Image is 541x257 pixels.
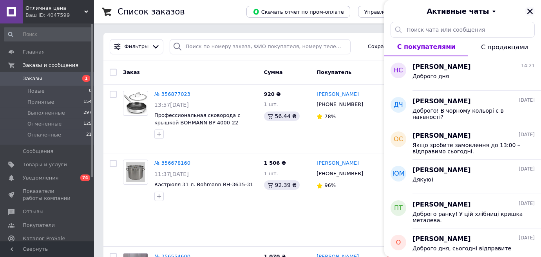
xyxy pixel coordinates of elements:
[413,211,524,223] span: Доброго ранку! У цій хлібниці кришка металева.
[80,174,90,181] span: 74
[86,131,92,138] span: 21
[413,166,471,175] span: [PERSON_NAME]
[384,56,541,91] button: НС[PERSON_NAME]14:21Доброго дня
[27,88,45,95] span: Новые
[23,49,45,56] span: Главная
[406,6,519,16] button: Активные чаты
[384,91,541,125] button: ДЧ[PERSON_NAME][DATE]Доброго! В чорному кольорі є в наявності?
[396,238,401,247] span: О
[394,66,403,75] span: НС
[317,91,359,98] a: [PERSON_NAME]
[413,142,524,155] span: Якщо зробите замовлення до 13:00 – відправимо сьогодні.
[384,125,541,160] button: ОС[PERSON_NAME][DATE]Якщо зробите замовлення до 13:00 – відправимо сьогодні.
[253,8,344,15] span: Скачать отчет по пром-оплате
[123,162,148,182] img: Фото товару
[23,75,42,82] span: Заказы
[368,43,432,50] span: Сохраненные фильтры:
[123,69,140,75] span: Заказ
[525,7,535,16] button: Закрыть
[154,182,253,187] a: Кастрюля 31 л. Bohmann BH-3635-31
[264,111,300,121] div: 56.44 ₴
[27,131,61,138] span: Оплаченные
[25,5,84,12] span: Отличная цена
[481,43,528,51] span: С продавцами
[413,176,433,183] span: Дякую)
[521,63,535,69] span: 14:21
[519,131,535,138] span: [DATE]
[324,182,336,188] span: 96%
[154,102,189,108] span: 13:57[DATE]
[23,62,78,69] span: Заказы и сообщения
[246,6,350,18] button: Скачать отчет по пром-оплате
[27,99,54,106] span: Принятые
[264,180,300,190] div: 92.39 ₴
[384,160,541,194] button: ЮМ[PERSON_NAME][DATE]Дякую)
[519,235,535,241] span: [DATE]
[118,7,185,16] h1: Список заказов
[317,160,359,167] a: [PERSON_NAME]
[83,120,92,128] span: 125
[413,245,511,252] span: Доброго дня, сьогодні відправите
[413,97,471,106] span: [PERSON_NAME]
[384,38,468,56] button: С покупателями
[83,110,92,117] span: 297
[154,171,189,177] span: 11:37[DATE]
[413,235,471,244] span: [PERSON_NAME]
[264,101,278,107] span: 1 шт.
[23,208,43,215] span: Отзывы
[23,188,72,202] span: Показатели работы компании
[23,222,55,229] span: Покупатели
[391,22,535,38] input: Поиск чата или сообщения
[413,63,471,72] span: [PERSON_NAME]
[154,112,241,126] a: Профессиональная сковорода с крышкой BOHMANN BP 4000-22
[468,38,541,56] button: С продавцами
[154,91,190,97] a: № 356877023
[392,169,404,178] span: ЮМ
[83,99,92,106] span: 154
[123,91,148,116] a: Фото товару
[413,108,524,120] span: Доброго! В чорному кольорі є в наявності?
[23,235,65,242] span: Каталог ProSale
[384,194,541,228] button: ПТ[PERSON_NAME][DATE]Доброго ранку! У цій хлібниці кришка металева.
[315,99,365,110] div: [PHONE_NUMBER]
[394,101,403,110] span: ДЧ
[264,171,278,176] span: 1 шт.
[23,161,67,168] span: Товары и услуги
[364,9,426,15] span: Управление статусами
[264,160,286,166] span: 1 506 ₴
[324,113,336,119] span: 78%
[23,174,58,182] span: Уведомления
[123,92,148,114] img: Фото товару
[23,148,53,155] span: Сообщения
[125,43,149,50] span: Фильтры
[358,6,432,18] button: Управление статусами
[394,135,403,144] span: ОС
[413,131,471,140] span: [PERSON_NAME]
[394,204,403,213] span: ПТ
[27,110,65,117] span: Выполненные
[170,39,351,54] input: Поиск по номеру заказа, ФИО покупателя, номеру телефона, Email, номеру накладной
[25,12,94,19] div: Ваш ID: 4047599
[27,120,62,128] span: Отмененные
[519,166,535,173] span: [DATE]
[154,160,190,166] a: № 356678160
[264,69,283,75] span: Сумма
[519,97,535,104] span: [DATE]
[317,69,351,75] span: Покупатель
[82,75,90,82] span: 1
[519,200,535,207] span: [DATE]
[397,43,456,50] span: С покупателями
[123,160,148,185] a: Фото товару
[4,27,92,41] input: Поиск
[264,91,281,97] span: 920 ₴
[315,169,365,179] div: [PHONE_NUMBER]
[413,73,449,79] span: Доброго дня
[89,88,92,95] span: 0
[413,200,471,209] span: [PERSON_NAME]
[427,6,489,16] span: Активные чаты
